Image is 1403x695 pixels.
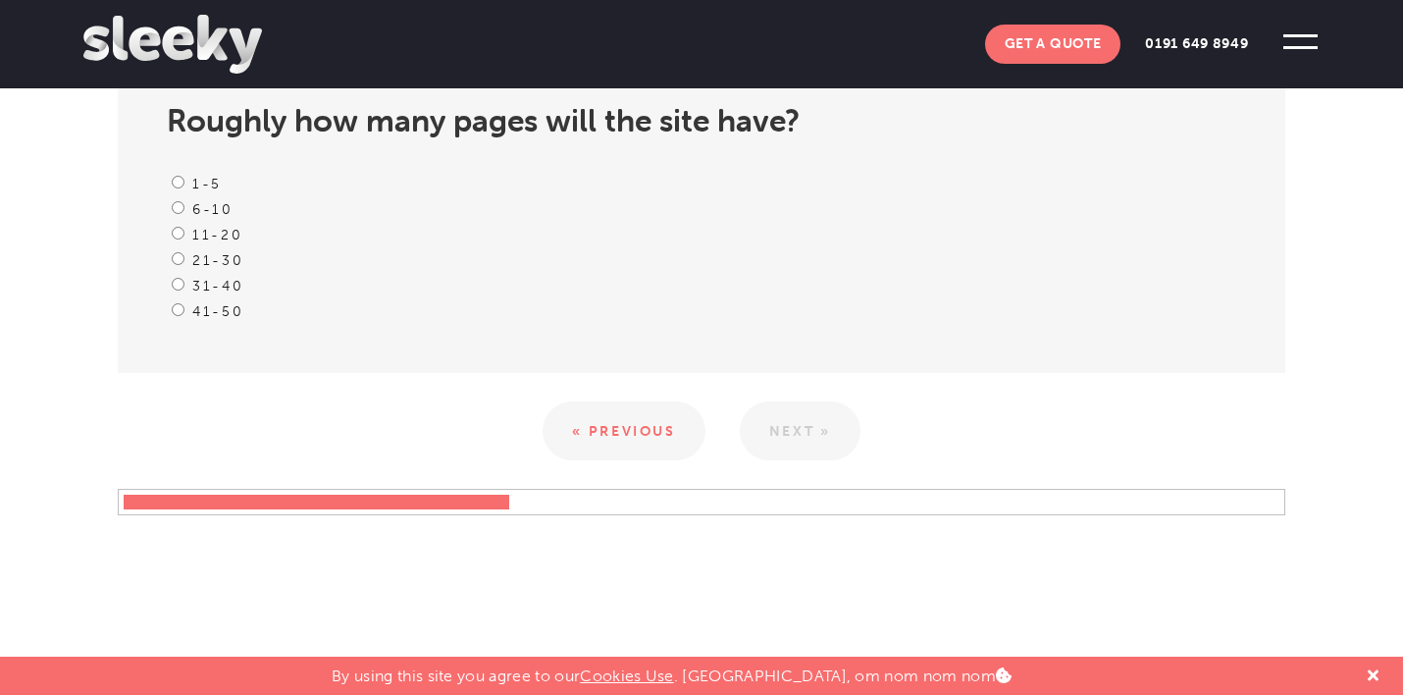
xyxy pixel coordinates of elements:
label: 1-5 [192,176,222,192]
a: Cookies Use [580,667,674,685]
label: 31-40 [192,278,243,294]
label: 21-30 [192,252,243,269]
label: 6-10 [192,201,234,218]
p: By using this site you agree to our . [GEOGRAPHIC_DATA], om nom nom nom [332,657,1012,685]
img: Sleeky Web Design Newcastle [83,15,262,74]
h2: Roughly how many pages will the site have? [167,95,1236,171]
label: 11-20 [192,227,242,243]
a: 0191 649 8949 [1125,25,1268,64]
a: « Previous [543,401,705,460]
a: Get A Quote [985,25,1121,64]
label: 41-50 [192,303,243,320]
a: Next » [740,401,860,460]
